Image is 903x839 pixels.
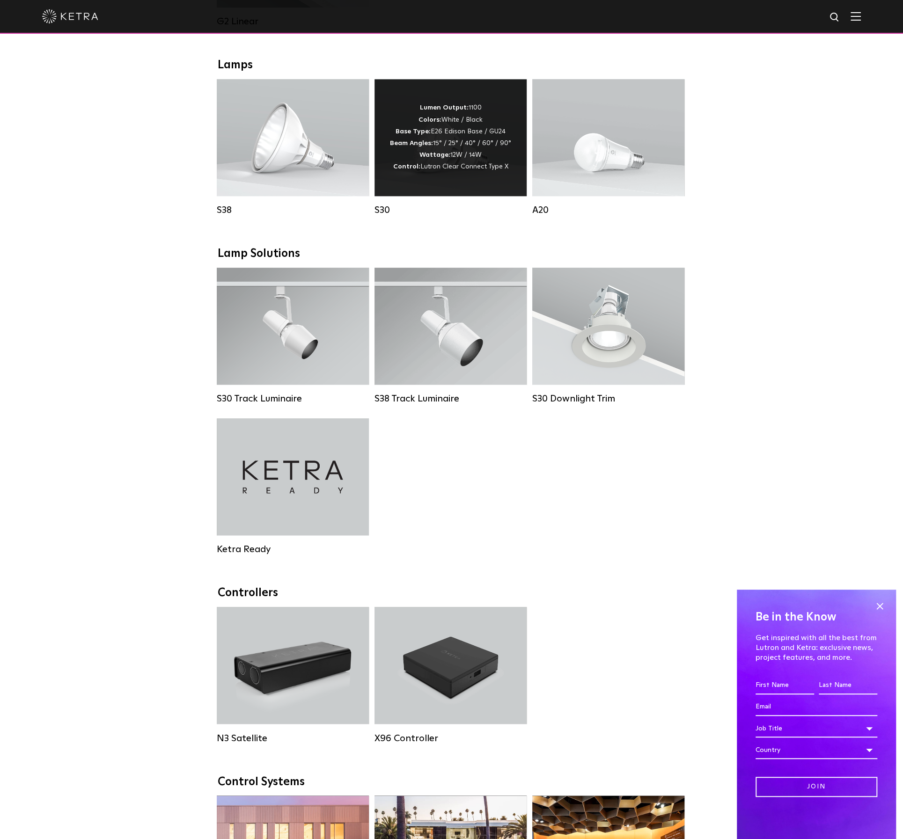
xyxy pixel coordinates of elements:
a: X96 Controller X96 Controller [374,607,527,744]
div: S30 Downlight Trim [532,393,684,404]
div: Country [756,741,877,759]
div: Control Systems [218,775,686,788]
div: S38 [217,204,369,216]
a: S38 Track Luminaire Lumen Output:1100Colors:White / BlackBeam Angles:10° / 25° / 40° / 60°Wattage... [374,268,527,404]
div: Job Title [756,720,877,737]
strong: Lumen Output: [420,104,469,111]
input: Email [756,698,877,716]
div: S38 Track Luminaire [374,393,527,404]
input: Join [756,777,877,797]
strong: Beam Angles: [390,140,433,146]
div: Lamp Solutions [218,247,686,261]
input: Last Name [819,677,877,694]
a: N3 Satellite N3 Satellite [217,607,369,744]
div: S30 [374,204,527,216]
div: 1100 White / Black E26 Edison Base / GU24 15° / 25° / 40° / 60° / 90° 12W / 14W [390,102,511,173]
a: S38 Lumen Output:1100Colors:White / BlackBase Type:E26 Edison Base / GU24Beam Angles:10° / 25° / ... [217,79,369,216]
strong: Control: [393,163,420,170]
strong: Wattage: [419,152,450,158]
div: Ketra Ready [217,544,369,555]
img: search icon [829,12,841,23]
img: Hamburger%20Nav.svg [851,12,861,21]
input: First Name [756,677,814,694]
div: Lamps [218,58,686,72]
a: S30 Track Luminaire Lumen Output:1100Colors:White / BlackBeam Angles:15° / 25° / 40° / 60° / 90°W... [217,268,369,404]
a: A20 Lumen Output:600 / 800Colors:White / BlackBase Type:E26 Edison Base / GU24Beam Angles:Omni-Di... [532,79,684,216]
strong: Base Type: [396,128,431,135]
span: Lutron Clear Connect Type X [420,163,508,170]
h4: Be in the Know [756,608,877,626]
a: S30 Lumen Output:1100Colors:White / BlackBase Type:E26 Edison Base / GU24Beam Angles:15° / 25° / ... [374,79,527,216]
p: Get inspired with all the best from Lutron and Ketra: exclusive news, project features, and more. [756,633,877,662]
div: S30 Track Luminaire [217,393,369,404]
a: S30 Downlight Trim S30 Downlight Trim [532,268,684,404]
div: N3 Satellite [217,732,369,744]
strong: Colors: [418,117,441,123]
div: X96 Controller [374,732,527,744]
div: Controllers [218,586,686,600]
img: ketra-logo-2019-white [42,9,98,23]
a: Ketra Ready Ketra Ready [217,418,369,555]
div: A20 [532,204,684,216]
